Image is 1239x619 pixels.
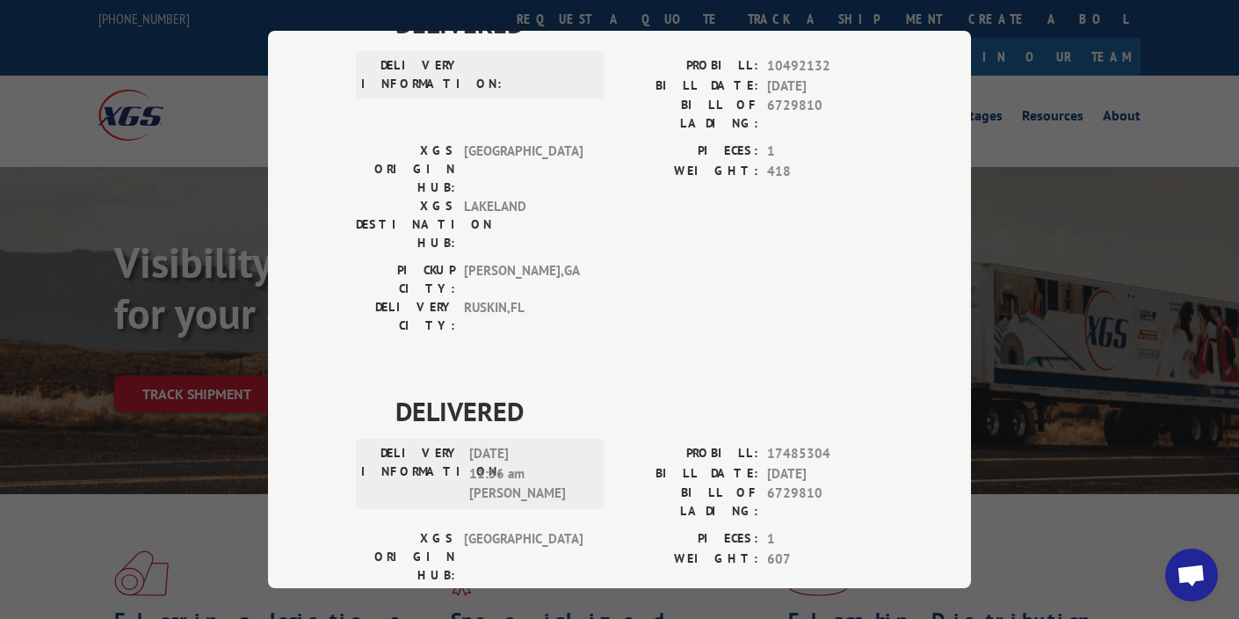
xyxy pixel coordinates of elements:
[619,96,758,133] label: BILL OF LADING:
[619,76,758,97] label: BILL DATE:
[356,298,455,335] label: DELIVERY CITY:
[619,529,758,550] label: PIECES:
[464,142,583,197] span: [GEOGRAPHIC_DATA]
[767,529,883,550] span: 1
[767,56,883,76] span: 10492132
[361,444,460,504] label: DELIVERY INFORMATION:
[619,550,758,570] label: WEIGHT:
[619,464,758,484] label: BILL DATE:
[767,484,883,521] span: 6729810
[361,56,460,93] label: DELIVERY INFORMATION:
[464,298,583,335] span: RUSKIN , FL
[767,96,883,133] span: 6729810
[767,162,883,182] span: 418
[356,142,455,197] label: XGS ORIGIN HUB:
[464,261,583,298] span: [PERSON_NAME] , GA
[469,444,588,504] span: [DATE] 11:56 am [PERSON_NAME]
[767,76,883,97] span: [DATE]
[767,464,883,484] span: [DATE]
[619,56,758,76] label: PROBILL:
[464,529,583,585] span: [GEOGRAPHIC_DATA]
[619,142,758,162] label: PIECES:
[767,142,883,162] span: 1
[767,550,883,570] span: 607
[767,444,883,464] span: 17485304
[356,261,455,298] label: PICKUP CITY:
[356,529,455,585] label: XGS ORIGIN HUB:
[619,444,758,464] label: PROBILL:
[395,391,883,431] span: DELIVERED
[464,197,583,252] span: LAKELAND
[356,197,455,252] label: XGS DESTINATION HUB:
[619,162,758,182] label: WEIGHT:
[619,484,758,521] label: BILL OF LADING:
[1165,549,1218,601] a: Open chat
